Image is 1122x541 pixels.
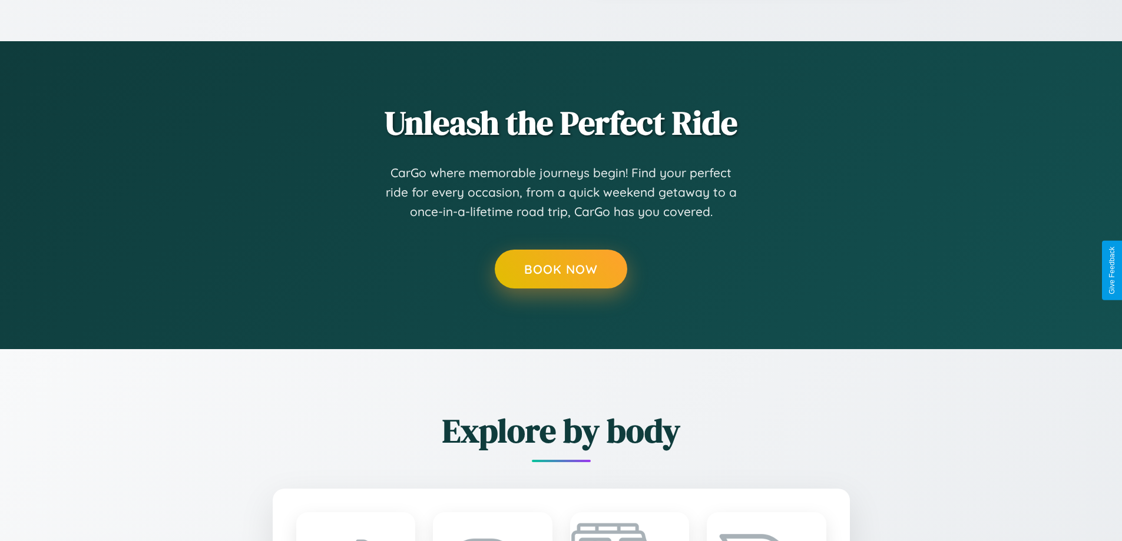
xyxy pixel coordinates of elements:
button: Book Now [495,250,627,288]
p: CarGo where memorable journeys begin! Find your perfect ride for every occasion, from a quick wee... [385,163,738,222]
h2: Unleash the Perfect Ride [208,100,915,145]
h2: Explore by body [208,408,915,453]
div: Give Feedback [1108,247,1116,294]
